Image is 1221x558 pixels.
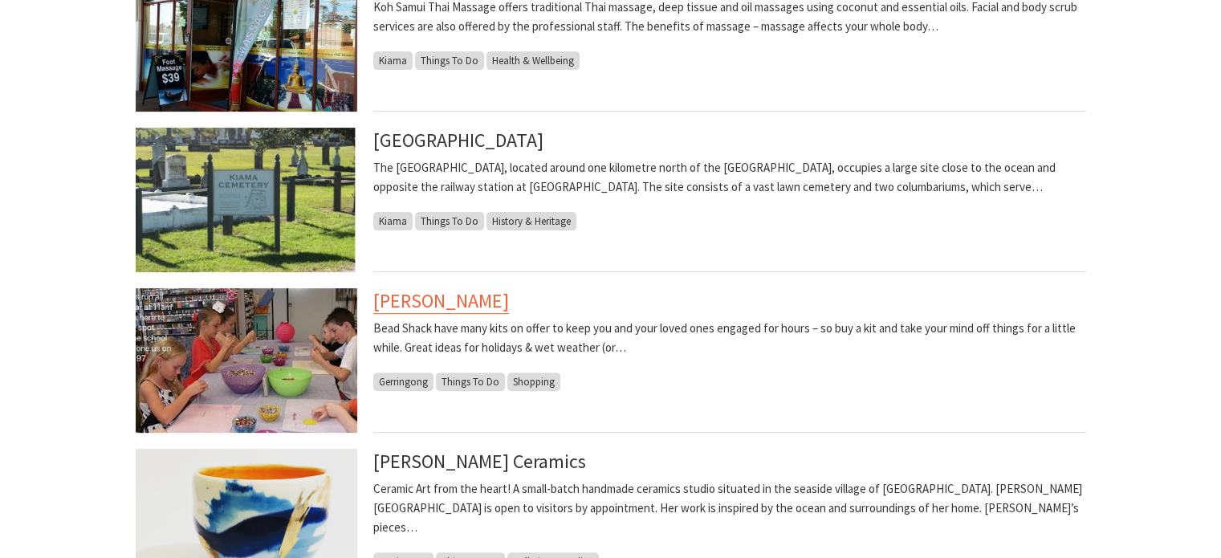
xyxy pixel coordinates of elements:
span: Things To Do [415,212,484,230]
span: Things To Do [436,373,505,391]
span: Things To Do [415,51,484,70]
span: Shopping [507,373,560,391]
a: [GEOGRAPHIC_DATA] [373,128,543,153]
a: [PERSON_NAME] Ceramics [373,449,586,474]
span: Gerringong [373,373,433,391]
span: Health & Wellbeing [486,51,580,70]
span: Kiama [373,51,413,70]
img: Kids classes available every day which is great for holiday local activities keep the kids amused [136,288,357,433]
a: [PERSON_NAME] [373,288,509,314]
img: Sign at the entrance to the cemetery [136,128,357,272]
p: Bead Shack have many kits on offer to keep you and your loved ones engaged for hours – so buy a k... [373,319,1086,357]
span: History & Heritage [486,212,576,230]
span: Kiama [373,212,413,230]
p: The [GEOGRAPHIC_DATA], located around one kilometre north of the [GEOGRAPHIC_DATA], occupies a la... [373,158,1086,197]
p: Ceramic Art from the heart! A small-batch handmade ceramics studio situated in the seaside villag... [373,479,1086,537]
